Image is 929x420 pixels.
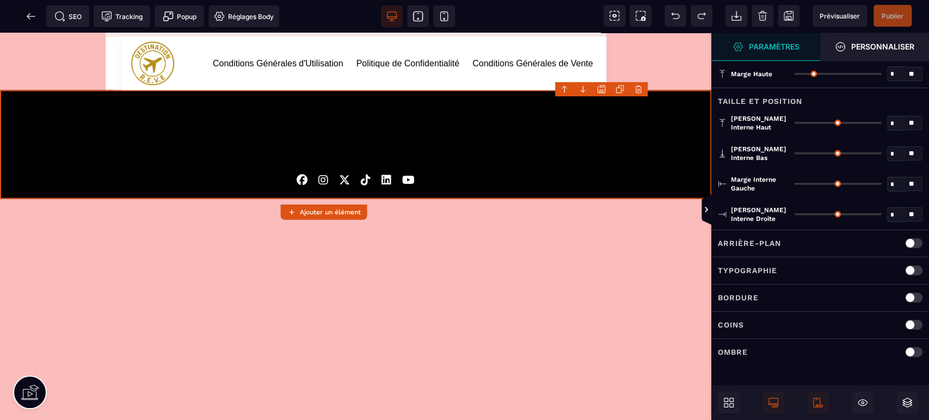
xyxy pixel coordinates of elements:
[711,88,929,108] div: Taille et position
[407,5,429,27] span: Voir tablette
[711,194,722,226] span: Afficher les vues
[131,9,174,52] img: 50fb1381c84962a46156ac928aab38bf_LOGO_aucun_blanc.png
[213,24,343,38] a: Conditions Générales d'Utilisation
[356,24,459,38] a: Politique de Confidentialité
[852,392,873,413] span: Masquer le bloc
[807,392,829,413] span: Afficher le mobile
[665,5,686,27] span: Défaire
[214,11,274,22] span: Réglages Body
[472,24,593,38] a: Conditions Générales de Vente
[749,42,799,51] strong: Paramètres
[731,145,789,162] span: [PERSON_NAME] interne bas
[46,5,89,27] span: Métadata SEO
[604,5,625,27] span: Voir les composants
[731,114,789,132] span: [PERSON_NAME] interne haut
[718,392,740,413] span: Ouvrir les blocs
[882,12,903,20] span: Publier
[778,5,799,27] span: Enregistrer
[731,70,772,78] span: Marge haute
[20,5,42,27] span: Retour
[873,5,912,27] span: Enregistrer le contenu
[433,5,455,27] span: Voir mobile
[718,291,759,304] p: Bordure
[718,237,781,250] p: Arrière-plan
[155,5,204,27] span: Créer une alerte modale
[813,5,867,27] span: Aperçu
[725,5,747,27] span: Importer
[208,5,279,27] span: Favicon
[54,11,82,22] span: SEO
[820,33,929,61] span: Ouvrir le gestionnaire de styles
[711,33,820,61] span: Ouvrir le gestionnaire de styles
[630,5,651,27] span: Capture d'écran
[820,12,860,20] span: Prévisualiser
[718,318,744,331] p: Coins
[381,5,403,27] span: Voir bureau
[94,5,150,27] span: Code de suivi
[896,392,918,413] span: Ouvrir les calques
[731,206,789,223] span: [PERSON_NAME] interne droite
[300,208,361,216] strong: Ajouter un élément
[718,345,748,359] p: Ombre
[731,175,789,193] span: Marge interne gauche
[281,205,367,220] button: Ajouter un élément
[163,11,196,22] span: Popup
[101,11,143,22] span: Tracking
[752,5,773,27] span: Nettoyage
[762,392,784,413] span: Afficher le desktop
[691,5,712,27] span: Rétablir
[718,264,777,277] p: Typographie
[851,42,914,51] strong: Personnaliser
